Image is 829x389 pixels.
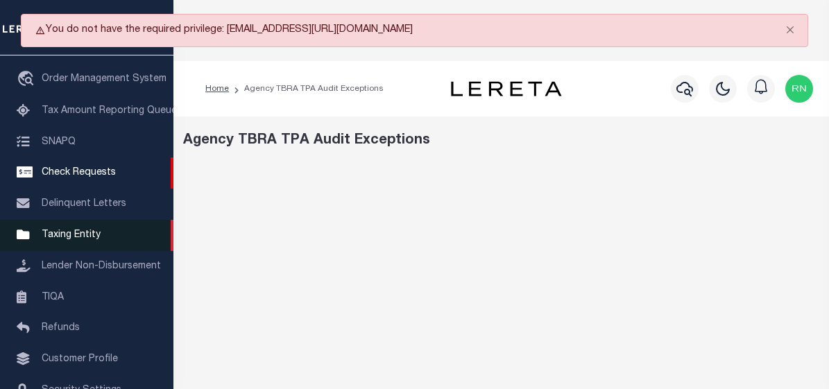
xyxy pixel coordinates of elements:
[42,292,64,302] span: TIQA
[42,168,116,178] span: Check Requests
[773,15,807,45] button: Close
[42,261,161,271] span: Lender Non-Disbursement
[42,354,118,364] span: Customer Profile
[183,130,820,151] div: Agency TBRA TPA Audit Exceptions
[42,323,80,333] span: Refunds
[229,83,384,95] li: Agency TBRA TPA Audit Exceptions
[42,106,177,116] span: Tax Amount Reporting Queue
[451,81,562,96] img: logo-dark.svg
[21,14,808,47] div: You do not have the required privilege: [EMAIL_ADDRESS][URL][DOMAIN_NAME]
[42,74,166,84] span: Order Management System
[42,230,101,240] span: Taxing Entity
[42,137,76,146] span: SNAPQ
[785,75,813,103] img: svg+xml;base64,PHN2ZyB4bWxucz0iaHR0cDovL3d3dy53My5vcmcvMjAwMC9zdmciIHBvaW50ZXItZXZlbnRzPSJub25lIi...
[42,199,126,209] span: Delinquent Letters
[17,71,39,89] i: travel_explore
[205,85,229,93] a: Home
